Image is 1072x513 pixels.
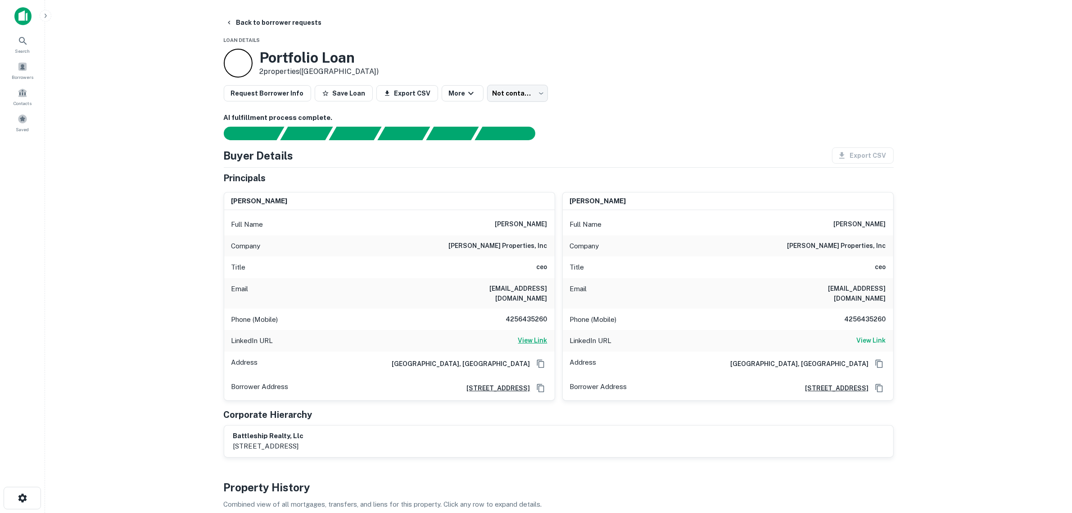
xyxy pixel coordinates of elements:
[449,241,547,252] h6: [PERSON_NAME] properties, inc
[570,335,612,346] p: LinkedIn URL
[14,100,32,107] span: Contacts
[570,284,587,303] p: Email
[495,219,547,230] h6: [PERSON_NAME]
[426,127,479,140] div: Principals found, still searching for contact information. This may take time...
[213,127,280,140] div: Sending borrower request to AI...
[487,85,548,102] div: Not contacted
[570,241,599,252] p: Company
[231,219,263,230] p: Full Name
[873,381,886,395] button: Copy Address
[534,381,547,395] button: Copy Address
[475,127,546,140] div: AI fulfillment process complete.
[787,241,886,252] h6: [PERSON_NAME] properties, inc
[439,284,547,303] h6: [EMAIL_ADDRESS][DOMAIN_NAME]
[534,357,547,371] button: Copy Address
[857,335,886,346] a: View Link
[231,284,249,303] p: Email
[16,126,29,133] span: Saved
[3,110,42,135] a: Saved
[233,431,304,441] h6: battleship realty, llc
[570,219,602,230] p: Full Name
[3,84,42,109] a: Contacts
[875,262,886,273] h6: ceo
[260,49,379,66] h3: Portfolio Loan
[231,335,273,346] p: LinkedIn URL
[224,408,312,421] h5: Corporate Hierarchy
[224,113,894,123] h6: AI fulfillment process complete.
[224,85,311,101] button: Request Borrower Info
[724,359,869,369] h6: [GEOGRAPHIC_DATA], [GEOGRAPHIC_DATA]
[280,127,333,140] div: Your request is received and processing...
[3,58,42,82] a: Borrowers
[329,127,381,140] div: Documents found, AI parsing details...
[570,196,626,206] h6: [PERSON_NAME]
[460,383,530,393] a: [STREET_ADDRESS]
[15,47,30,55] span: Search
[231,381,289,395] p: Borrower Address
[570,314,617,325] p: Phone (Mobile)
[873,357,886,371] button: Copy Address
[537,262,547,273] h6: ceo
[260,66,379,77] p: 2 properties ([GEOGRAPHIC_DATA])
[832,314,886,325] h6: 4256435260
[315,85,373,101] button: Save Loan
[231,196,288,206] h6: [PERSON_NAME]
[12,73,33,81] span: Borrowers
[442,85,484,101] button: More
[224,479,894,495] h4: Property History
[224,37,260,43] span: Loan Details
[224,499,894,510] p: Combined view of all mortgages, transfers, and liens for this property. Click any row to expand d...
[222,14,326,31] button: Back to borrower requests
[224,147,294,164] h4: Buyer Details
[834,219,886,230] h6: [PERSON_NAME]
[231,314,278,325] p: Phone (Mobile)
[231,357,258,371] p: Address
[518,335,547,346] a: View Link
[231,262,246,273] p: Title
[518,335,547,345] h6: View Link
[376,85,438,101] button: Export CSV
[1027,441,1072,484] iframe: Chat Widget
[570,381,627,395] p: Borrower Address
[377,127,430,140] div: Principals found, AI now looking for contact information...
[231,241,261,252] p: Company
[493,314,547,325] h6: 4256435260
[14,7,32,25] img: capitalize-icon.png
[385,359,530,369] h6: [GEOGRAPHIC_DATA], [GEOGRAPHIC_DATA]
[570,357,597,371] p: Address
[224,171,266,185] h5: Principals
[857,335,886,345] h6: View Link
[778,284,886,303] h6: [EMAIL_ADDRESS][DOMAIN_NAME]
[3,32,42,56] a: Search
[233,441,304,452] p: [STREET_ADDRESS]
[570,262,584,273] p: Title
[798,383,869,393] a: [STREET_ADDRESS]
